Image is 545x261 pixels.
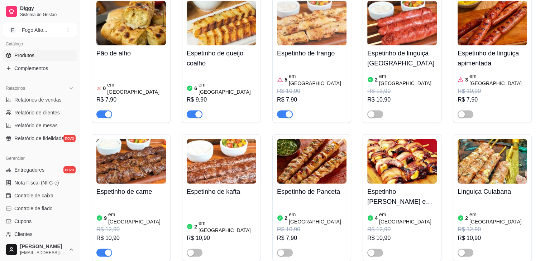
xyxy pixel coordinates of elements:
[3,241,77,258] button: [PERSON_NAME][EMAIL_ADDRESS][DOMAIN_NAME]
[285,76,287,83] article: 5
[367,1,437,45] img: product-image
[199,81,256,95] article: em [GEOGRAPHIC_DATA]
[14,52,34,59] span: Produtos
[367,225,437,234] div: R$ 12,90
[458,48,527,68] h4: Espetinho de linguiça apimentada
[14,192,53,199] span: Controle de caixa
[14,218,32,225] span: Cupons
[107,81,166,95] article: em [GEOGRAPHIC_DATA]
[375,76,378,83] article: 2
[96,187,166,197] h4: Espetinho de carne
[3,203,77,214] a: Controle de fiado
[458,95,527,104] div: R$ 7,90
[458,87,527,95] div: R$ 10,90
[458,139,527,184] img: product-image
[3,38,77,50] div: Catálogo
[277,225,346,234] div: R$ 10,90
[277,87,346,95] div: R$ 10,90
[3,50,77,61] a: Produtos
[367,48,437,68] h4: Espetinho de linguiça [GEOGRAPHIC_DATA]
[6,85,25,91] span: Relatórios
[3,23,77,37] button: Select a team
[20,250,66,256] span: [EMAIL_ADDRESS][DOMAIN_NAME]
[289,73,346,87] article: em [GEOGRAPHIC_DATA]
[194,85,197,92] article: 6
[187,1,256,45] img: product-image
[367,187,437,207] h4: Espetinho [PERSON_NAME] e [PERSON_NAME]
[3,107,77,118] a: Relatório de clientes
[458,187,527,197] h4: Linguiça Cuiabana
[9,26,16,34] span: F
[108,211,166,225] article: em [GEOGRAPHIC_DATA]
[14,109,60,116] span: Relatório de clientes
[14,231,33,238] span: Clientes
[277,234,346,242] div: R$ 7,90
[3,153,77,164] div: Gerenciar
[20,5,74,12] span: Diggy
[375,215,378,222] article: 4
[14,96,62,103] span: Relatórios de vendas
[277,48,346,58] h4: Espetinho de frango
[469,73,527,87] article: em [GEOGRAPHIC_DATA]
[187,234,256,242] div: R$ 10,90
[3,228,77,240] a: Clientes
[14,179,59,186] span: Nota Fiscal (NFC-e)
[458,234,527,242] div: R$ 10,90
[277,1,346,45] img: product-image
[14,205,53,212] span: Controle de fiado
[3,133,77,144] a: Relatório de fidelidadenovo
[367,139,437,184] img: product-image
[14,135,64,142] span: Relatório de fidelidade
[104,215,107,222] article: 9
[199,220,256,234] article: em [GEOGRAPHIC_DATA]
[96,225,166,234] div: R$ 12,90
[194,223,197,230] article: 2
[465,215,468,222] article: 2
[14,122,58,129] span: Relatório de mesas
[22,26,47,34] div: Fogo Alto ...
[367,95,437,104] div: R$ 10,90
[96,48,166,58] h4: Pão de alho
[96,95,166,104] div: R$ 7,90
[277,95,346,104] div: R$ 7,90
[96,234,166,242] div: R$ 10,90
[3,3,77,20] a: DiggySistema de Gestão
[3,63,77,74] a: Complementos
[187,187,256,197] h4: Espetinho de kafta
[458,225,527,234] div: R$ 12,90
[14,166,44,173] span: Entregadores
[3,94,77,105] a: Relatórios de vendas
[3,120,77,131] a: Relatório de mesas
[96,139,166,184] img: product-image
[289,211,346,225] article: em [GEOGRAPHIC_DATA]
[277,187,346,197] h4: Espetinho de Panceta
[465,76,468,83] article: 3
[367,234,437,242] div: R$ 10,90
[367,87,437,95] div: R$ 12,90
[3,177,77,188] a: Nota Fiscal (NFC-e)
[3,190,77,201] a: Controle de caixa
[3,216,77,227] a: Cupons
[96,1,166,45] img: product-image
[187,48,256,68] h4: Espetinho de queijo coalho
[20,243,66,250] span: [PERSON_NAME]
[277,139,346,184] img: product-image
[379,73,437,87] article: em [GEOGRAPHIC_DATA]
[187,95,256,104] div: R$ 9,90
[379,211,437,225] article: em [GEOGRAPHIC_DATA]
[187,139,256,184] img: product-image
[103,85,106,92] article: 0
[285,215,287,222] article: 2
[469,211,527,225] article: em [GEOGRAPHIC_DATA]
[3,164,77,176] a: Entregadoresnovo
[14,65,48,72] span: Complementos
[20,12,74,18] span: Sistema de Gestão
[458,1,527,45] img: product-image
